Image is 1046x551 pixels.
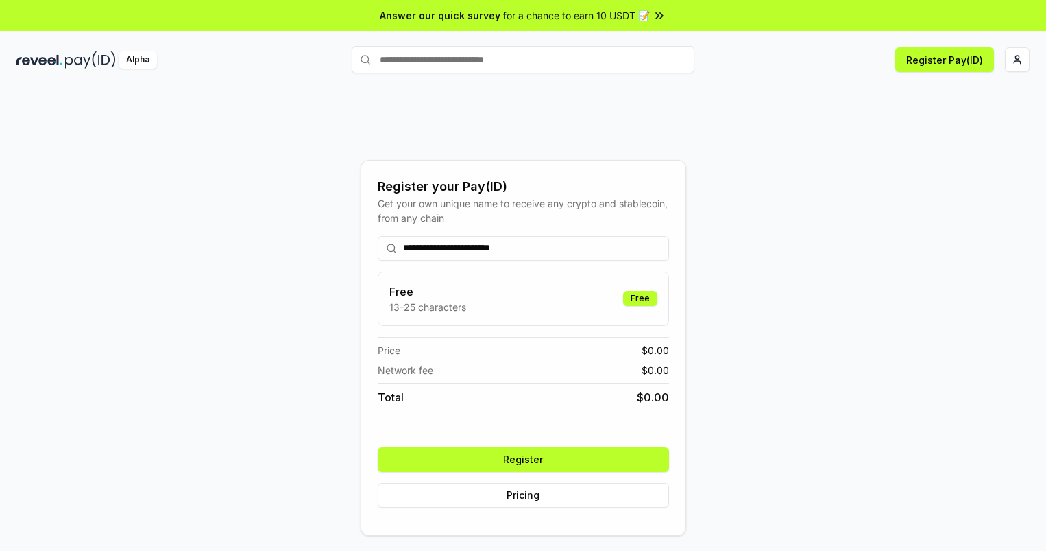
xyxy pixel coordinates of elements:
[389,300,466,314] p: 13-25 characters
[642,363,669,377] span: $ 0.00
[378,389,404,406] span: Total
[65,51,116,69] img: pay_id
[378,483,669,508] button: Pricing
[378,343,400,357] span: Price
[119,51,157,69] div: Alpha
[378,196,669,225] div: Get your own unique name to receive any crypto and stablecoin, from any chain
[378,363,433,377] span: Network fee
[895,47,994,72] button: Register Pay(ID)
[637,389,669,406] span: $ 0.00
[378,447,669,472] button: Register
[16,51,62,69] img: reveel_dark
[389,283,466,300] h3: Free
[378,177,669,196] div: Register your Pay(ID)
[642,343,669,357] span: $ 0.00
[623,291,657,306] div: Free
[380,8,500,23] span: Answer our quick survey
[503,8,650,23] span: for a chance to earn 10 USDT 📝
